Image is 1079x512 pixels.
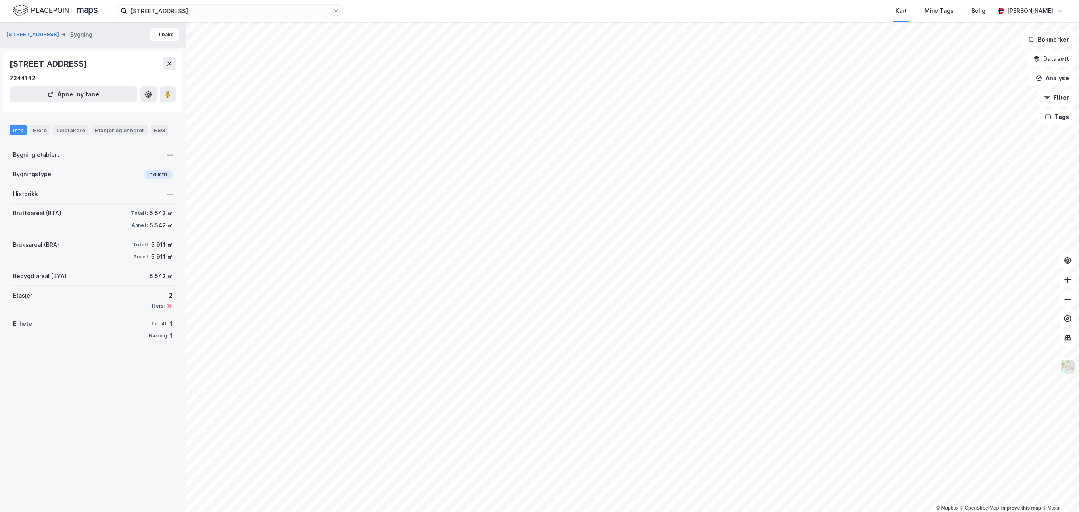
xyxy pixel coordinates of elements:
div: Totalt: [131,210,148,216]
button: Åpne i ny fane [10,86,137,102]
div: Annet: [131,222,148,229]
input: Søk på adresse, matrikkel, gårdeiere, leietakere eller personer [127,5,333,17]
button: Tilbake [150,28,179,41]
iframe: Chat Widget [1039,473,1079,512]
button: Datasett [1027,51,1076,67]
div: Bruksareal (BRA) [13,240,59,250]
div: 5 542 ㎡ [150,221,173,230]
div: Annet: [133,254,150,260]
button: Tags [1038,109,1076,125]
div: Mine Tags [925,6,954,16]
div: 5 911 ㎡ [151,252,173,262]
div: Leietakere [53,125,88,135]
div: — [167,189,173,199]
div: ESG [151,125,168,135]
button: [STREET_ADDRESS] [6,31,61,39]
div: Bolig [971,6,985,16]
div: 5 542 ㎡ [150,271,173,281]
div: Enheter [13,319,34,329]
button: Bokmerker [1021,31,1076,48]
div: Bruttoareal (BTA) [13,208,61,218]
img: logo.f888ab2527a4732fd821a326f86c7f29.svg [13,4,98,18]
div: Totalt: [133,241,150,248]
div: Bygning etablert [13,150,59,160]
div: 1 [170,319,173,329]
img: Z [1060,359,1075,375]
div: Etasjer [13,291,32,300]
a: Mapbox [936,505,958,511]
div: Kontrollprogram for chat [1039,473,1079,512]
div: 2 [152,291,173,300]
button: Filter [1037,89,1076,106]
a: OpenStreetMap [960,505,999,511]
div: Bygning [70,30,92,40]
button: Analyse [1029,70,1076,86]
div: [STREET_ADDRESS] [10,57,89,70]
a: Improve this map [1001,505,1041,511]
div: 5 911 ㎡ [151,240,173,250]
div: Totalt: [151,321,168,327]
div: Etasjer og enheter [95,127,144,134]
div: Heis: [152,303,165,309]
div: — [167,150,173,160]
div: Info [10,125,27,135]
div: Eiere [30,125,50,135]
div: [PERSON_NAME] [1007,6,1053,16]
div: Historikk [13,189,38,199]
div: Bebygd areal (BYA) [13,271,67,281]
div: Kart [895,6,907,16]
div: 5 542 ㎡ [150,208,173,218]
div: 1 [170,331,173,341]
div: Bygningstype [13,169,51,179]
div: Næring: [149,333,168,339]
div: 7244142 [10,73,35,83]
